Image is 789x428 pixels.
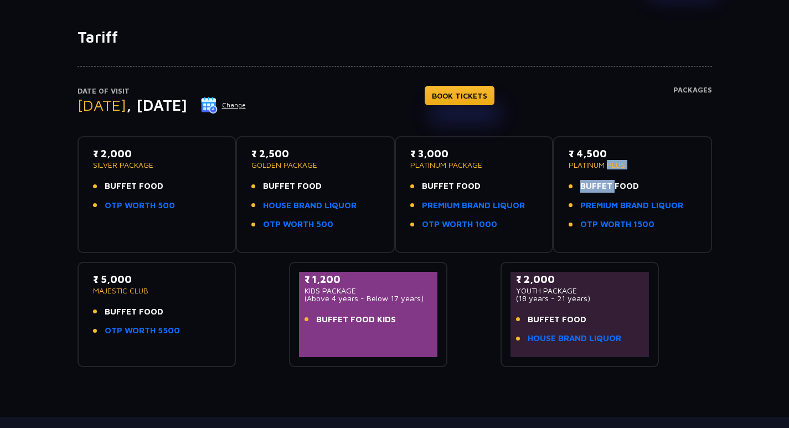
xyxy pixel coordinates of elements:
a: PREMIUM BRAND LIQUOR [422,199,525,212]
p: KIDS PACKAGE [305,287,432,295]
span: BUFFET FOOD [105,180,163,193]
span: BUFFET FOOD [580,180,639,193]
span: , [DATE] [126,96,187,114]
p: SILVER PACKAGE [93,161,221,169]
a: BOOK TICKETS [425,86,494,105]
p: ₹ 1,200 [305,272,432,287]
p: (18 years - 21 years) [516,295,644,302]
p: ₹ 2,000 [93,146,221,161]
h4: Packages [673,86,712,126]
p: ₹ 3,000 [410,146,538,161]
a: PREMIUM BRAND LIQUOR [580,199,683,212]
p: ₹ 4,500 [569,146,697,161]
span: BUFFET FOOD KIDS [316,313,396,326]
p: MAJESTIC CLUB [93,287,221,295]
p: (Above 4 years - Below 17 years) [305,295,432,302]
p: PLATINUM PACKAGE [410,161,538,169]
a: HOUSE BRAND LIQUOR [263,199,357,212]
span: BUFFET FOOD [105,306,163,318]
p: Date of Visit [78,86,246,97]
a: OTP WORTH 5500 [105,324,180,337]
span: BUFFET FOOD [528,313,586,326]
a: HOUSE BRAND LIQUOR [528,332,621,345]
p: YOUTH PACKAGE [516,287,644,295]
p: ₹ 5,000 [93,272,221,287]
a: OTP WORTH 500 [263,218,333,231]
a: OTP WORTH 500 [105,199,175,212]
p: ₹ 2,500 [251,146,379,161]
a: OTP WORTH 1500 [580,218,654,231]
a: OTP WORTH 1000 [422,218,497,231]
p: PLATINUM PLUS [569,161,697,169]
span: BUFFET FOOD [422,180,481,193]
button: Change [200,96,246,114]
span: BUFFET FOOD [263,180,322,193]
p: ₹ 2,000 [516,272,644,287]
h1: Tariff [78,28,712,47]
p: GOLDEN PACKAGE [251,161,379,169]
span: [DATE] [78,96,126,114]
